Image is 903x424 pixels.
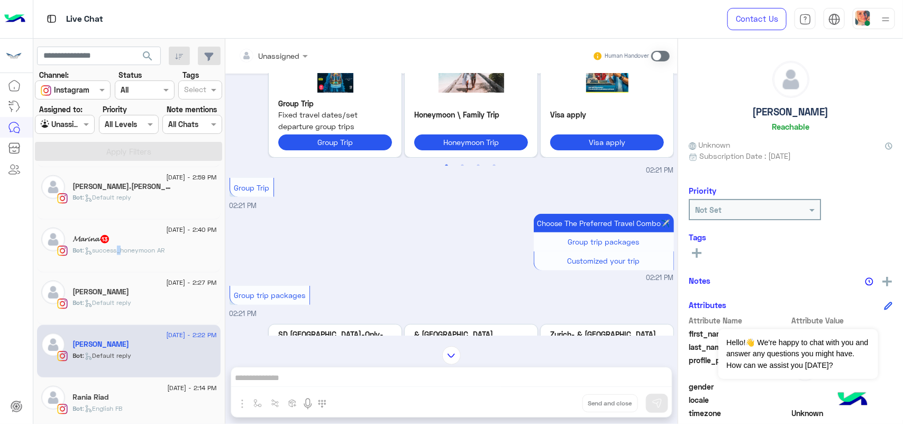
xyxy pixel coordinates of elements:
img: defaultAdmin.png [41,386,65,410]
button: Visa apply [550,134,664,150]
button: 4 of 2 [489,160,499,171]
span: Attribute Name [689,315,790,326]
span: [DATE] - 2:22 PM [166,330,216,340]
h5: Nehad.e.Elbakry [73,182,174,191]
img: scroll [442,346,461,365]
label: Channel: [39,69,69,80]
h5: 𝓜𝓪𝓻𝓲𝓷𝓪 [73,234,110,243]
button: search [135,47,161,69]
span: [DATE] - 2:40 PM [166,225,216,234]
p: 10/8/2025, 2:21 PM [534,214,674,232]
img: profile [879,13,892,26]
img: hulul-logo.png [834,382,871,419]
span: Hello!👋 We're happy to chat with you and answer any questions you might have. How can we assist y... [718,329,878,379]
img: Instagram [57,351,68,362]
img: Instagram [57,299,68,309]
span: first_name [689,328,790,339]
button: Send and close [582,394,638,412]
span: null [792,394,893,405]
a: Contact Us [727,8,787,30]
span: Bot [73,193,83,201]
span: Group Trip [234,183,269,192]
button: 1 of 2 [441,160,452,171]
h5: [PERSON_NAME] [753,106,829,118]
h5: Jaylan Amr [73,287,130,296]
span: : Default reply [83,299,132,306]
span: Fixed travel dates/set departure group trips [278,109,392,132]
span: null [792,381,893,392]
span: Unknown [689,139,730,150]
img: tab [828,13,841,25]
span: Unknown [792,408,893,419]
div: Select [183,84,206,97]
label: Assigned to: [39,104,83,115]
span: : success_honeymoon AR [83,246,165,254]
p: SD [GEOGRAPHIC_DATA]-Only-Honeymoon-2025 [278,329,392,351]
img: Instagram [57,193,68,204]
span: search [141,50,154,62]
span: locale [689,394,790,405]
small: Human Handover [605,52,649,60]
span: 02:21 PM [230,310,257,318]
label: Status [118,69,142,80]
h6: Notes [689,276,710,285]
h6: Priority [689,186,716,195]
span: [DATE] - 2:59 PM [166,173,216,182]
label: Tags [183,69,199,80]
button: Honeymoon Trip [414,134,528,150]
h6: Tags [689,232,892,242]
img: Instagram [57,246,68,256]
span: gender [689,381,790,392]
img: Instagram [57,404,68,414]
span: : English FB [83,404,123,412]
span: 02:21 PM [646,273,674,283]
p: [GEOGRAPHIC_DATA] & Zurich-Summer 2025-SD [550,329,664,351]
span: : Default reply [83,351,132,359]
img: defaultAdmin.png [41,228,65,251]
p: Group Trip [278,98,392,109]
p: Visa apply [550,109,664,120]
span: : Default reply [83,193,132,201]
h5: Rania Riad [73,393,109,402]
button: Group Trip [278,134,392,150]
span: Bot [73,351,83,359]
span: profile_pic [689,355,790,379]
span: Bot [73,299,83,306]
span: [DATE] - 2:27 PM [166,278,216,287]
span: Group trip packages [234,291,305,300]
label: Priority [103,104,127,115]
img: defaultAdmin.png [773,61,809,97]
button: 3 of 2 [473,160,484,171]
img: notes [865,277,873,286]
h5: Rana Gharib [73,340,130,349]
span: [DATE] - 2:14 PM [167,383,216,393]
img: defaultAdmin.png [41,175,65,199]
span: Bot [73,246,83,254]
p: Honeymoon \ Family Trip [414,109,528,120]
h6: Reachable [772,122,809,131]
img: add [882,277,892,286]
span: last_name [689,341,790,353]
img: defaultAdmin.png [41,333,65,357]
a: tab [795,8,816,30]
img: tab [799,13,811,25]
img: 312138898846134 [4,46,23,65]
span: Bot [73,404,83,412]
span: Subscription Date : [DATE] [699,150,791,161]
span: 13 [101,235,109,243]
img: defaultAdmin.png [41,281,65,304]
label: Note mentions [167,104,217,115]
img: tab [45,12,58,25]
h6: Attributes [689,300,726,310]
span: Customized your trip [568,256,640,265]
span: 02:21 PM [230,202,257,210]
span: timezone [689,408,790,419]
p: Live Chat [66,12,103,26]
button: Apply Filters [35,142,222,161]
p: [GEOGRAPHIC_DATA] & Barcelona-Summer 2025-SD [414,329,528,351]
span: Group trip packages [568,237,640,246]
img: userImage [855,11,870,25]
img: Logo [4,8,25,30]
span: 02:21 PM [646,166,674,176]
button: 2 of 2 [457,160,468,171]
